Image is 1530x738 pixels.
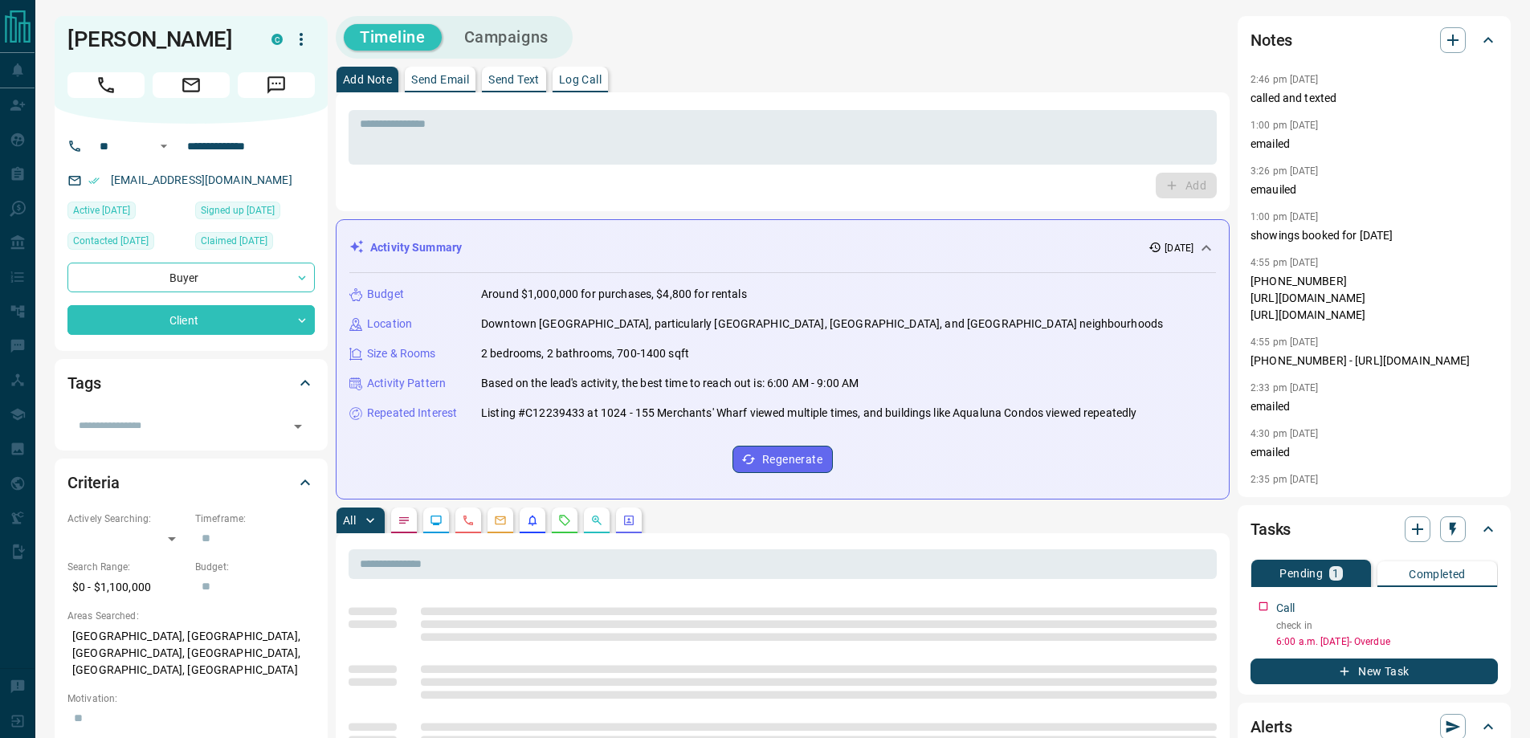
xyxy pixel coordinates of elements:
svg: Listing Alerts [526,514,539,527]
p: check in [1276,618,1498,633]
p: Budget: [195,560,315,574]
div: Sat Mar 02 2024 [195,202,315,224]
p: Size & Rooms [367,345,436,362]
span: Call [67,72,145,98]
p: emailed [1251,398,1498,415]
h1: [PERSON_NAME] [67,27,247,52]
div: Sat Mar 02 2024 [195,232,315,255]
p: 2:46 pm [DATE] [1251,74,1319,85]
p: [DATE] [1165,241,1193,255]
p: Send Email [411,74,469,85]
button: New Task [1251,658,1498,684]
div: Activity Summary[DATE] [349,233,1216,263]
p: Pending [1279,568,1323,579]
p: Activity Pattern [367,375,446,392]
p: Motivation: [67,691,315,706]
svg: Requests [558,514,571,527]
button: Timeline [344,24,442,51]
p: Call [1276,600,1295,617]
p: Send Text [488,74,540,85]
p: emailed [1251,444,1498,461]
svg: Email Verified [88,175,100,186]
p: 1 [1332,568,1339,579]
span: Active [DATE] [73,202,130,218]
p: Timeframe: [195,512,315,526]
div: Sun Aug 31 2025 [67,202,187,224]
p: Completed [1409,569,1466,580]
span: Email [153,72,230,98]
svg: Lead Browsing Activity [430,514,443,527]
p: Areas Searched: [67,609,315,623]
div: Tags [67,364,315,402]
p: Repeated Interest [367,405,457,422]
p: emauiled [1251,181,1498,198]
p: 4:55 pm [DATE] [1251,257,1319,268]
p: 3:26 pm [DATE] [1251,165,1319,177]
svg: Calls [462,514,475,527]
span: Signed up [DATE] [201,202,275,218]
h2: Criteria [67,470,120,495]
span: Message [238,72,315,98]
p: 2:33 pm [DATE] [1251,382,1319,393]
a: [EMAIL_ADDRESS][DOMAIN_NAME] [111,173,292,186]
p: emailed [1251,136,1498,153]
p: 6:00 a.m. [DATE] - Overdue [1276,634,1498,649]
p: [GEOGRAPHIC_DATA], [GEOGRAPHIC_DATA], [GEOGRAPHIC_DATA], [GEOGRAPHIC_DATA], [GEOGRAPHIC_DATA], [G... [67,623,315,683]
p: All [343,515,356,526]
p: [PHONE_NUMBER] [URL][DOMAIN_NAME] [URL][DOMAIN_NAME] [1251,273,1498,324]
p: 1:00 pm [DATE] [1251,211,1319,222]
p: showings booked for [DATE] [1251,227,1498,244]
p: Downtown [GEOGRAPHIC_DATA], particularly [GEOGRAPHIC_DATA], [GEOGRAPHIC_DATA], and [GEOGRAPHIC_DA... [481,316,1163,332]
p: Search Range: [67,560,187,574]
p: Log Call [559,74,602,85]
svg: Notes [398,514,410,527]
p: Budget [367,286,404,303]
span: Contacted [DATE] [73,233,149,249]
button: Regenerate [732,446,833,473]
p: Activity Summary [370,239,462,256]
svg: Opportunities [590,514,603,527]
p: [PHONE_NUMBER] - [URL][DOMAIN_NAME] [1251,353,1498,369]
div: Notes [1251,21,1498,59]
p: 2:35 pm [DATE] [1251,474,1319,485]
div: Mon Mar 03 2025 [67,232,187,255]
div: condos.ca [271,34,283,45]
button: Campaigns [448,24,565,51]
p: Actively Searching: [67,512,187,526]
p: Listing #C12239433 at 1024 - 155 Merchants' Wharf viewed multiple times, and buildings like Aqual... [481,405,1136,422]
p: 4:30 pm [DATE] [1251,428,1319,439]
div: Client [67,305,315,335]
button: Open [287,415,309,438]
div: Criteria [67,463,315,502]
p: Add Note [343,74,392,85]
div: Buyer [67,263,315,292]
p: 4:55 pm [DATE] [1251,336,1319,348]
p: Around $1,000,000 for purchases, $4,800 for rentals [481,286,747,303]
p: called and texted [1251,90,1498,107]
span: Claimed [DATE] [201,233,267,249]
svg: Agent Actions [622,514,635,527]
p: 1:00 pm [DATE] [1251,120,1319,131]
p: $0 - $1,100,000 [67,574,187,601]
p: 2 bedrooms, 2 bathrooms, 700-1400 sqft [481,345,689,362]
h2: Notes [1251,27,1292,53]
h2: Tasks [1251,516,1291,542]
p: Based on the lead's activity, the best time to reach out is: 6:00 AM - 9:00 AM [481,375,859,392]
p: Location [367,316,412,332]
div: Tasks [1251,510,1498,548]
h2: Tags [67,370,100,396]
button: Open [154,137,173,156]
svg: Emails [494,514,507,527]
